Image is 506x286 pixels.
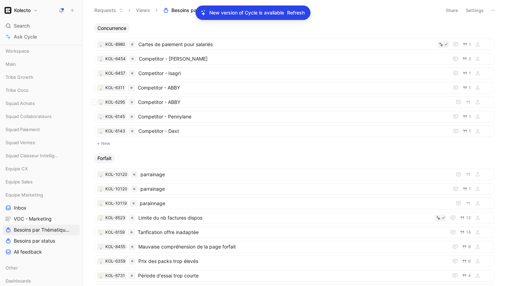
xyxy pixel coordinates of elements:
a: Ask Cycle [3,32,80,42]
button: Concurrence [94,23,130,33]
div: KOL-10120 [105,186,127,192]
span: Inbox [14,204,27,211]
img: 💡 [99,274,103,278]
div: KOL-8523 [105,214,125,221]
div: KOL-10120 [105,171,127,178]
img: 💡 [99,100,103,105]
span: Squad Collaborateurs [6,113,52,120]
a: 💡KOL-6454Competitor - [PERSON_NAME]2 [95,53,494,65]
div: Equipe CX [3,163,80,176]
a: 💡KOL-10120parrainage [95,169,494,180]
span: All feedback [14,248,42,255]
button: 💡 [98,129,103,134]
span: Competitor - Dext [138,127,446,135]
button: 6 [461,257,472,265]
div: Equipe CX [3,163,80,174]
div: Equipe Sales [3,177,80,187]
span: Equipe Sales [6,178,33,185]
button: Forfait [94,153,115,163]
div: 💡 [98,100,103,105]
span: 1 [469,129,471,133]
div: Other [3,263,80,275]
button: Refresh [287,8,305,17]
button: 💡 [98,201,103,206]
div: Equipe Marketing [3,190,80,200]
a: 💡KOL-6359Prix des packs trop élevés6 [95,255,494,267]
button: 1 [461,185,472,193]
img: 💡 [99,86,103,90]
a: Besoins par status [3,236,80,246]
span: Workspace [6,47,29,54]
button: 13 [458,214,472,222]
button: 1 [461,70,472,77]
div: Squad Achats [3,98,80,110]
img: 💡 [99,187,103,191]
div: Workspace [3,46,80,56]
a: Besoins par Thématiques [3,225,80,235]
div: Equipe MarketingInboxVOC - MarketingBesoins par ThématiquesBesoins par statusAll feedback [3,190,80,257]
button: 💡 [98,85,103,90]
button: 💡 [98,259,103,264]
span: Squad Paiement [6,126,40,133]
span: Besoins par Thématiques [14,226,70,233]
div: Squad Classeur Intelligent [3,150,80,163]
span: Forfait [97,155,112,162]
div: KOL-6143 [105,128,125,135]
span: Search [14,22,30,30]
img: 💡 [99,115,103,119]
span: 13 [466,216,471,220]
button: 1 [461,113,472,120]
span: Tribe Growth [6,74,33,81]
img: 💡 [99,245,103,249]
span: Squad Ventes [6,139,35,146]
div: KOL-6295 [105,99,125,106]
div: Squad Ventes [3,137,80,150]
a: 💡KOL-6295Competitor - ABBY [95,96,494,108]
div: Squad Paiement [3,124,80,137]
span: Squad Classeur Intelligent [6,152,60,159]
button: 💡 [98,172,103,177]
span: 6 [468,259,471,263]
img: 💡 [99,216,103,220]
a: 💡KOL-6311Competitor - ABBY1 [95,82,494,94]
button: Requests [91,5,126,15]
button: 💡 [98,42,103,47]
a: 💡KOL-8455Mauvaise compréhension de la page forfait8 [95,241,494,253]
span: Cartes de paiement pour salariés [138,40,435,49]
span: Equipe CX [6,165,28,172]
span: parrainage [140,170,449,179]
div: 💡 [98,56,103,61]
span: Tribe Coco [6,87,29,94]
div: Other [3,263,80,273]
div: ConcurrenceNew [91,23,497,148]
div: Tribe Coco [3,85,80,97]
a: 💡KOL-10120parrainage1 [95,183,494,195]
span: Mauvaise compréhension de la page forfait [138,243,445,251]
span: Dashboards [6,277,31,284]
div: Main [3,59,80,71]
div: KOL-8455 [105,243,125,250]
span: Competitor - ABBY [138,84,446,92]
span: Competitor - Pennylane [138,113,446,121]
span: Main [6,61,16,67]
span: Besoins par Thématiques [171,7,229,14]
div: Tribe Growth [3,72,80,84]
a: 💡KOL-6731Période d'essai trop courte4 [95,270,494,282]
div: KOL-8980 [105,41,125,48]
div: Equipe Sales [3,177,80,189]
span: Prix des packs trop élevés [138,257,445,265]
img: 💡 [99,173,103,177]
div: KOL-6454 [105,55,126,62]
button: KolectoKolecto [3,6,40,15]
a: 💡KOL-6159Tarification offre inadaptée14 [95,226,494,238]
a: VOC - Marketing [3,214,80,224]
span: Période d'essai trop courte [138,272,445,280]
span: Ask Cycle [14,33,37,41]
div: KOL-6731 [105,272,125,279]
